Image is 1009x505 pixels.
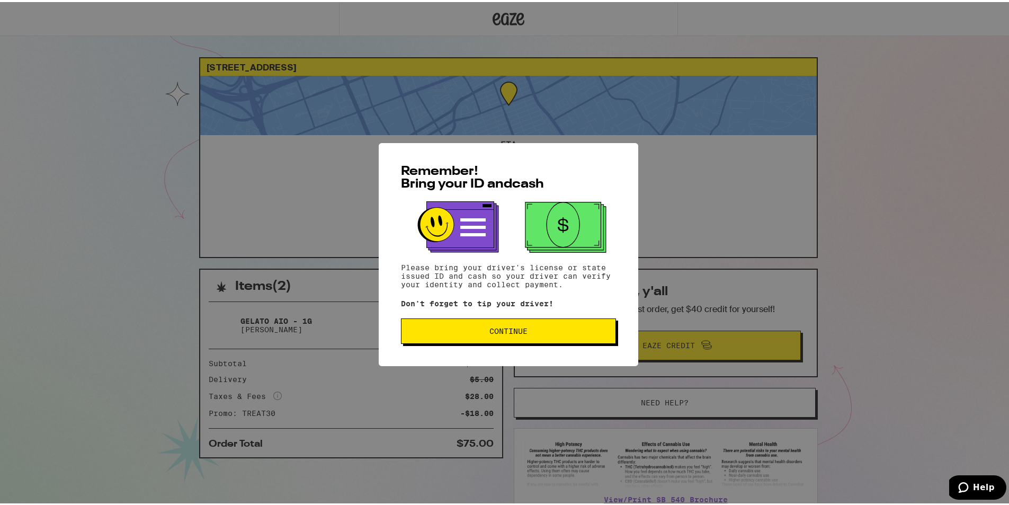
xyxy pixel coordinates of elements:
p: Please bring your driver's license or state issued ID and cash so your driver can verify your ide... [401,261,616,287]
button: Continue [401,316,616,342]
span: Remember! Bring your ID and cash [401,163,544,189]
span: Continue [489,325,528,333]
p: Don't forget to tip your driver! [401,297,616,306]
iframe: Opens a widget where you can find more information [949,473,1006,500]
